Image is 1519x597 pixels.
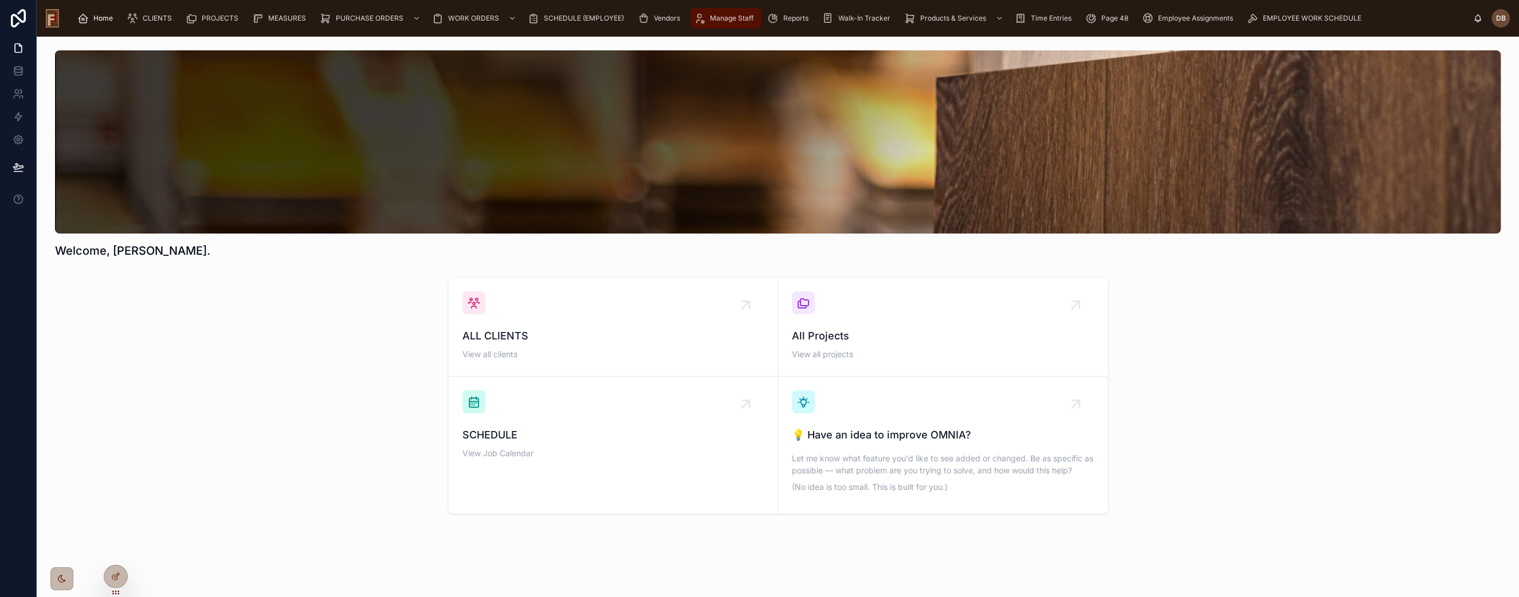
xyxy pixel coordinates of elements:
[448,14,499,23] span: WORK ORDERS
[55,243,210,259] h1: Welcome, [PERSON_NAME].
[1263,14,1361,23] span: EMPLOYEE WORK SCHEDULE
[1496,14,1506,23] span: DB
[778,278,1108,377] a: All ProjectsView all projects
[249,8,314,29] a: MEASURES
[838,14,890,23] span: Walk-In Tracker
[764,8,817,29] a: Reports
[1101,14,1128,23] span: Page 48
[1011,8,1080,29] a: Time Entries
[901,8,1009,29] a: Products & Services
[336,14,403,23] span: PURCHASE ORDERS
[143,14,172,23] span: CLIENTS
[710,14,753,23] span: Manage Staff
[462,427,764,443] span: SCHEDULE
[68,6,1473,31] div: scrollable content
[654,14,680,23] span: Vendors
[1082,8,1136,29] a: Page 48
[93,14,113,23] span: Home
[819,8,898,29] a: Walk-In Tracker
[792,481,1094,493] p: (No idea is too small. This is built for you.)
[429,8,522,29] a: WORK ORDERS
[123,8,180,29] a: CLIENTS
[316,8,426,29] a: PURCHASE ORDERS
[1139,8,1241,29] a: Employee Assignments
[1243,8,1369,29] a: EMPLOYEE WORK SCHEDULE
[462,349,764,360] span: View all clients
[792,349,1094,360] span: View all projects
[690,8,762,29] a: Manage Staff
[783,14,808,23] span: Reports
[1158,14,1233,23] span: Employee Assignments
[524,8,632,29] a: SCHEDULE (EMPLOYEE)
[182,8,246,29] a: PROJECTS
[202,14,238,23] span: PROJECTS
[544,14,624,23] span: SCHEDULE (EMPLOYEE)
[634,8,688,29] a: Vendors
[449,377,778,513] a: SCHEDULEView Job Calendar
[46,9,59,27] img: App logo
[1031,14,1071,23] span: Time Entries
[792,328,1094,344] span: All Projects
[792,452,1094,476] p: Let me know what feature you'd like to see added or changed. Be as specific as possible — what pr...
[462,448,764,459] span: View Job Calendar
[449,278,778,377] a: ALL CLIENTSView all clients
[268,14,306,23] span: MEASURES
[462,328,764,344] span: ALL CLIENTS
[74,8,121,29] a: Home
[792,427,1094,443] span: 💡 Have an idea to improve OMNIA?
[920,14,986,23] span: Products & Services
[778,377,1108,513] a: 💡 Have an idea to improve OMNIA?Let me know what feature you'd like to see added or changed. Be a...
